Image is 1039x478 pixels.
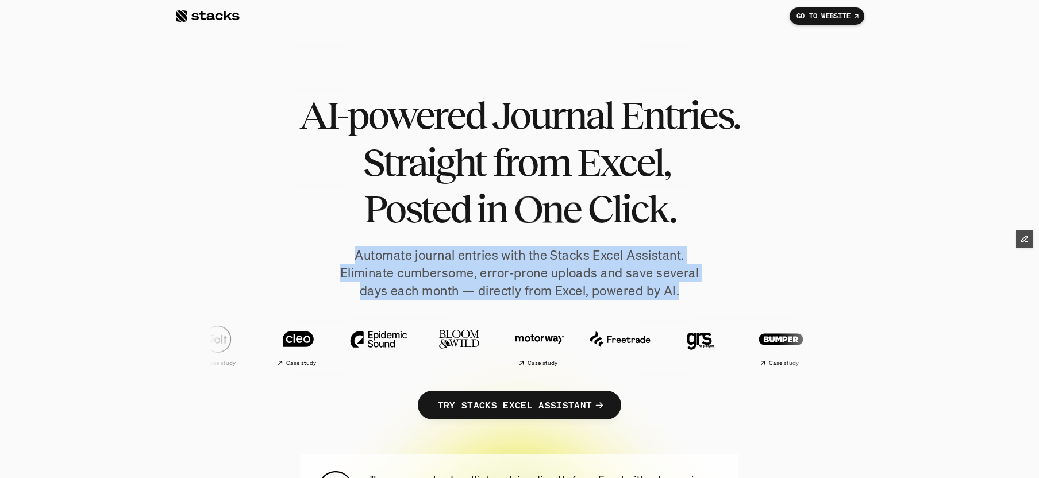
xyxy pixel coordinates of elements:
span: Excel, [577,139,670,186]
a: Privacy Policy [136,219,186,227]
span: Entries. [620,92,740,139]
a: Case study [744,319,818,371]
a: Case study [824,319,899,371]
h2: Case study [769,360,799,367]
a: TRY STACKS EXCEL ASSISTANT [418,391,621,419]
span: Journal [492,92,613,139]
span: Posted [364,186,470,233]
span: Straight [363,139,486,186]
h2: Case study [528,360,558,367]
h2: Case study [849,360,880,367]
a: Case study [261,319,336,371]
span: from [492,139,570,186]
p: TRY STACKS EXCEL ASSISTANT [438,397,592,414]
span: in [476,186,507,233]
a: Case study [180,319,255,371]
a: Case study [502,319,577,371]
span: AI-powered [299,92,485,139]
button: Edit Framer Content [1016,230,1033,248]
p: GO TO WEBSITE [796,12,851,20]
span: One [514,186,581,233]
span: Click. [588,186,676,233]
p: Automate journal entries with the Stacks Excel Assistant. Eliminate cumbersome, error-prone uploa... [272,246,767,299]
a: GO TO WEBSITE [790,7,864,25]
h2: Case study [206,360,236,367]
h2: Case study [286,360,317,367]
